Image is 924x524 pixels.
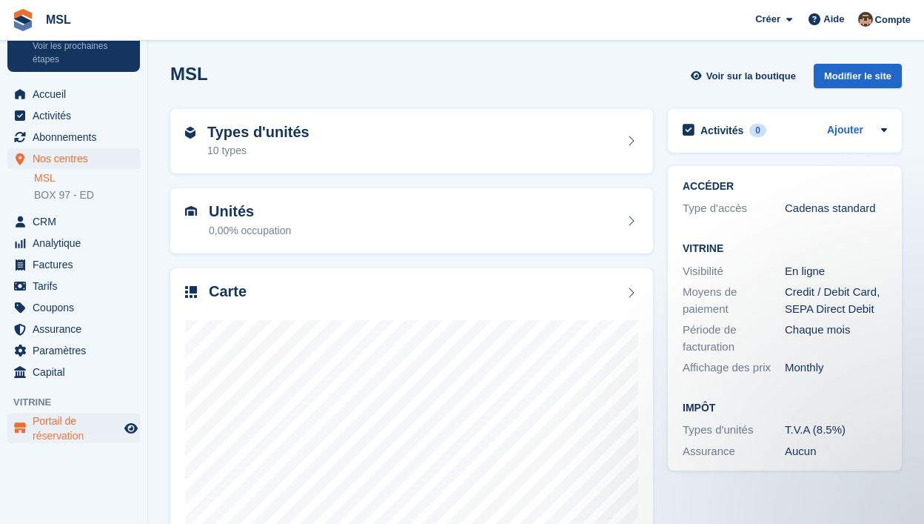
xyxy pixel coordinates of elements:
a: Voir sur la boutique [689,64,802,88]
div: Monthly [785,359,887,377]
h2: Activités [700,124,743,137]
h2: ACCÉDER [683,181,887,193]
a: menu [7,297,140,318]
span: Tarifs [33,276,121,296]
div: T.V.A (8.5%) [785,422,887,439]
span: CRM [33,211,121,232]
h2: Carte [209,283,247,300]
span: Accueil [33,84,121,105]
span: Factures [33,254,121,275]
a: menu [7,84,140,105]
h2: Impôt [683,402,887,414]
a: menu [7,105,140,126]
span: Portail de réservation [33,414,121,443]
a: menu [7,362,140,382]
div: Type d'accès [683,200,785,217]
h2: Types d'unités [207,124,309,141]
a: menu [7,233,140,253]
a: menu [7,211,140,232]
span: Coupons [33,297,121,318]
img: unit-type-icn-2b2737a686de81e16bb02015468b77c625bbabd49415b5ef34ead5e3b44a266d.svg [185,127,195,139]
p: Voir les prochaines étapes [33,39,121,66]
div: Types d'unités [683,422,785,439]
span: Aide [823,12,844,27]
div: 10 types [207,143,309,159]
a: Modifier le site [814,64,902,94]
a: Unités 0,00% occupation [170,188,653,253]
div: Modifier le site [814,64,902,88]
div: Cadenas standard [785,200,887,217]
div: En ligne [785,263,887,280]
div: 0 [749,124,766,137]
div: Assurance [683,443,785,460]
a: Votre intégration Voir les prochaines étapes [7,19,140,72]
span: Créer [755,12,780,27]
div: Aucun [785,443,887,460]
a: menu [7,127,140,147]
div: Chaque mois [785,322,887,355]
a: Boutique d'aperçu [122,419,140,437]
a: menu [7,148,140,169]
span: Assurance [33,319,121,339]
a: MSL [34,171,140,185]
span: Paramètres [33,340,121,361]
img: map-icn-33ee37083ee616e46c38cad1a60f524a97daa1e2b2c8c0bc3eb3415660979fc1.svg [185,286,197,298]
div: Visibilité [683,263,785,280]
a: BOX 97 - ED [34,188,140,202]
div: Affichage des prix [683,359,785,377]
a: menu [7,340,140,361]
h2: MSL [170,64,208,84]
span: Activités [33,105,121,126]
div: Moyens de paiement [683,284,785,317]
a: menu [7,319,140,339]
span: Abonnements [33,127,121,147]
a: Ajouter [827,122,863,139]
div: 0,00% occupation [209,223,291,239]
a: menu [7,414,140,443]
img: unit-icn-7be61d7bf1b0ce9d3e12c5938cc71ed9869f7b940bace4675aadf7bd6d80202e.svg [185,206,197,216]
a: MSL [40,7,77,32]
h2: Unités [209,203,291,220]
span: Capital [33,362,121,382]
img: stora-icon-8386f47178a22dfd0bd8f6a31ec36ba5ce8667c1dd55bd0f319d3a0aa187defe.svg [12,9,34,31]
a: Types d'unités 10 types [170,109,653,174]
img: Kévin CHAUVET [858,12,873,27]
span: Analytique [33,233,121,253]
span: Vitrine [13,395,147,410]
a: menu [7,254,140,275]
span: Nos centres [33,148,121,169]
div: Credit / Debit Card, SEPA Direct Debit [785,284,887,317]
span: Compte [875,13,911,27]
h2: Vitrine [683,243,887,255]
div: Période de facturation [683,322,785,355]
a: menu [7,276,140,296]
span: Voir sur la boutique [706,69,796,84]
